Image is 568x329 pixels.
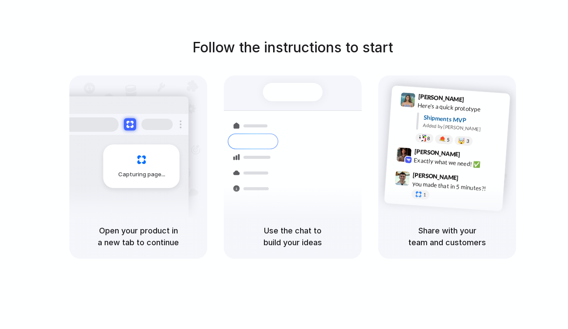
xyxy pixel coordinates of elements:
span: 3 [466,139,469,144]
div: Shipments MVP [423,113,504,127]
span: 1 [423,192,426,197]
div: 🤯 [458,137,465,144]
div: Exactly what we need! ✅ [414,156,501,171]
div: you made that in 5 minutes?! [412,179,499,194]
span: 8 [427,136,430,141]
h5: Use the chat to build your ideas [234,225,351,248]
h1: Follow the instructions to start [192,37,393,58]
span: 9:41 AM [467,96,485,106]
h5: Open your product in a new tab to continue [80,225,197,248]
span: 9:42 AM [463,151,481,161]
span: 5 [447,137,450,142]
div: Added by [PERSON_NAME] [423,122,503,134]
div: Here's a quick prototype [417,101,505,116]
h5: Share with your team and customers [389,225,506,248]
span: [PERSON_NAME] [418,92,464,104]
span: 9:47 AM [461,174,479,185]
span: Capturing page [118,170,167,179]
span: [PERSON_NAME] [414,147,460,159]
span: [PERSON_NAME] [413,170,459,183]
